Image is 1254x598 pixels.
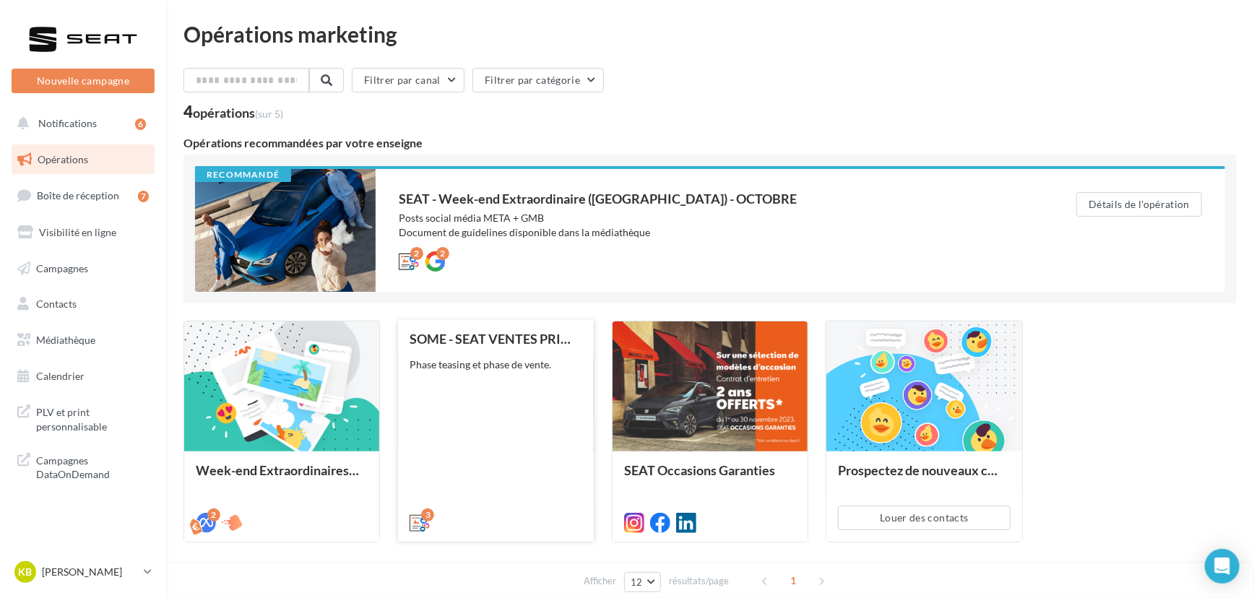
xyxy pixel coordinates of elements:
div: 2 [436,247,449,260]
a: Médiathèque [9,325,157,355]
a: Contacts [9,289,157,319]
span: résultats/page [669,574,729,588]
span: Notifications [38,117,97,129]
span: KB [19,565,33,579]
button: Notifications 6 [9,108,152,139]
span: Opérations [38,153,88,165]
div: SEAT Occasions Garanties [624,463,796,492]
div: 7 [138,191,149,202]
div: Phase teasing et phase de vente. [410,357,581,372]
a: Campagnes DataOnDemand [9,445,157,487]
div: 4 [183,104,283,120]
div: Week-end Extraordinaires Octobre 2025 [196,463,368,492]
button: Filtrer par catégorie [472,68,604,92]
div: 3 [421,508,434,521]
button: Filtrer par canal [352,68,464,92]
span: Médiathèque [36,334,95,346]
span: 12 [631,576,643,588]
div: Prospectez de nouveaux contacts [838,463,1010,492]
span: Campagnes [36,261,88,274]
span: Boîte de réception [37,189,119,201]
span: Campagnes DataOnDemand [36,451,149,482]
div: Opérations marketing [183,23,1237,45]
div: 6 [135,118,146,130]
a: Visibilité en ligne [9,217,157,248]
button: Nouvelle campagne [12,69,155,93]
span: Contacts [36,298,77,310]
div: 2 [410,247,423,260]
div: Recommandé [195,169,291,182]
a: Calendrier [9,361,157,391]
span: Calendrier [36,370,85,382]
button: Louer des contacts [838,506,1010,530]
span: 1 [782,569,805,592]
a: PLV et print personnalisable [9,396,157,439]
button: 12 [624,572,661,592]
button: Détails de l'opération [1076,192,1202,217]
a: Campagnes [9,253,157,284]
span: Visibilité en ligne [39,226,116,238]
span: PLV et print personnalisable [36,402,149,433]
div: Open Intercom Messenger [1205,549,1240,584]
p: [PERSON_NAME] [42,565,138,579]
div: SEAT - Week-end Extraordinaire ([GEOGRAPHIC_DATA]) - OCTOBRE [399,192,1019,205]
span: (sur 5) [255,108,283,120]
a: Boîte de réception7 [9,180,157,211]
div: opérations [193,106,283,119]
div: Posts social média META + GMB Document de guidelines disponible dans la médiathèque [399,211,1019,240]
div: Opérations recommandées par votre enseigne [183,137,1237,149]
a: Opérations [9,144,157,175]
div: 2 [207,508,220,521]
div: SOME - SEAT VENTES PRIVEES [410,331,581,346]
a: KB [PERSON_NAME] [12,558,155,586]
span: Afficher [584,574,616,588]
